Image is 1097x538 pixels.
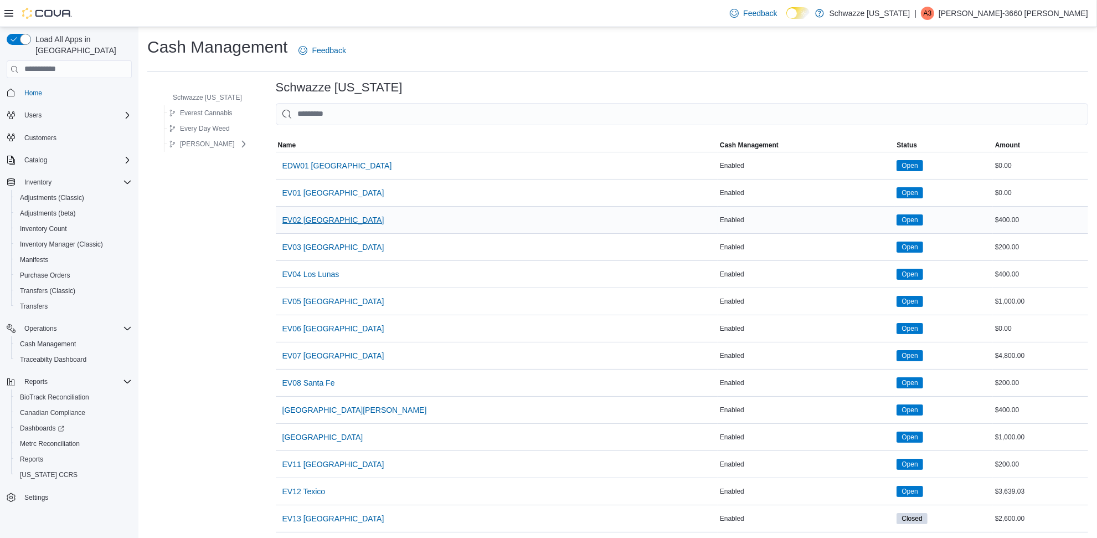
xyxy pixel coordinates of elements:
[282,269,339,280] span: EV04 Los Lunas
[2,107,136,123] button: Users
[282,459,384,470] span: EV11 [GEOGRAPHIC_DATA]
[993,268,1088,281] div: $400.00
[278,155,396,177] button: EDW01 [GEOGRAPHIC_DATA]
[902,351,918,361] span: Open
[16,337,80,351] a: Cash Management
[718,512,895,525] div: Enabled
[180,124,230,133] span: Every Day Weed
[902,215,918,225] span: Open
[20,240,103,249] span: Inventory Manager (Classic)
[278,453,389,475] button: EV11 [GEOGRAPHIC_DATA]
[20,439,80,448] span: Metrc Reconciliation
[282,513,384,524] span: EV13 [GEOGRAPHIC_DATA]
[24,493,48,502] span: Settings
[718,322,895,335] div: Enabled
[16,222,71,235] a: Inventory Count
[902,296,918,306] span: Open
[897,214,923,226] span: Open
[902,432,918,442] span: Open
[993,213,1088,227] div: $400.00
[164,106,237,120] button: Everest Cannabis
[157,91,246,104] button: Schwazze [US_STATE]
[902,269,918,279] span: Open
[282,486,326,497] span: EV12 Texico
[718,431,895,444] div: Enabled
[786,7,810,19] input: Dark Mode
[282,432,363,443] span: [GEOGRAPHIC_DATA]
[914,7,916,20] p: |
[24,111,42,120] span: Users
[11,283,136,299] button: Transfers (Classic)
[20,86,132,100] span: Home
[20,491,53,504] a: Settings
[11,421,136,436] a: Dashboards
[993,349,1088,362] div: $4,800.00
[11,268,136,283] button: Purchase Orders
[20,375,132,388] span: Reports
[20,153,132,167] span: Catalog
[31,34,132,56] span: Load All Apps in [GEOGRAPHIC_DATA]
[7,80,132,535] nav: Complex example
[16,207,132,220] span: Adjustments (beta)
[278,372,339,394] button: EV08 Santa Fe
[993,159,1088,172] div: $0.00
[743,8,777,19] span: Feedback
[924,7,932,20] span: A3
[897,432,923,443] span: Open
[894,139,992,152] button: Status
[718,139,895,152] button: Cash Management
[11,467,136,483] button: [US_STATE] CCRS
[20,322,132,335] span: Operations
[995,141,1020,150] span: Amount
[16,207,80,220] a: Adjustments (beta)
[16,300,132,313] span: Transfers
[902,459,918,469] span: Open
[20,109,46,122] button: Users
[902,161,918,171] span: Open
[897,323,923,334] span: Open
[16,453,132,466] span: Reports
[278,345,389,367] button: EV07 [GEOGRAPHIC_DATA]
[11,190,136,206] button: Adjustments (Classic)
[20,286,75,295] span: Transfers (Classic)
[897,141,917,150] span: Status
[312,45,346,56] span: Feedback
[16,468,132,481] span: Washington CCRS
[282,242,384,253] span: EV03 [GEOGRAPHIC_DATA]
[902,486,918,496] span: Open
[20,224,67,233] span: Inventory Count
[20,302,48,311] span: Transfers
[20,393,89,402] span: BioTrack Reconciliation
[282,377,335,388] span: EV08 Santa Fe
[2,175,136,190] button: Inventory
[22,8,72,19] img: Cova
[718,186,895,199] div: Enabled
[282,323,384,334] span: EV06 [GEOGRAPHIC_DATA]
[993,431,1088,444] div: $1,000.00
[830,7,910,20] p: Schwazze [US_STATE]
[897,350,923,361] span: Open
[2,321,136,336] button: Operations
[20,271,70,280] span: Purchase Orders
[20,255,48,264] span: Manifests
[718,458,895,471] div: Enabled
[993,139,1088,152] button: Amount
[2,85,136,101] button: Home
[993,403,1088,417] div: $400.00
[2,374,136,390] button: Reports
[164,122,234,135] button: Every Day Weed
[11,252,136,268] button: Manifests
[902,514,922,524] span: Closed
[294,39,350,62] a: Feedback
[16,353,132,366] span: Traceabilty Dashboard
[897,296,923,307] span: Open
[11,206,136,221] button: Adjustments (beta)
[278,236,389,258] button: EV03 [GEOGRAPHIC_DATA]
[718,159,895,172] div: Enabled
[20,131,61,145] a: Customers
[20,424,64,433] span: Dashboards
[282,160,392,171] span: EDW01 [GEOGRAPHIC_DATA]
[278,263,344,285] button: EV04 Los Lunas
[180,109,233,117] span: Everest Cannabis
[16,406,132,419] span: Canadian Compliance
